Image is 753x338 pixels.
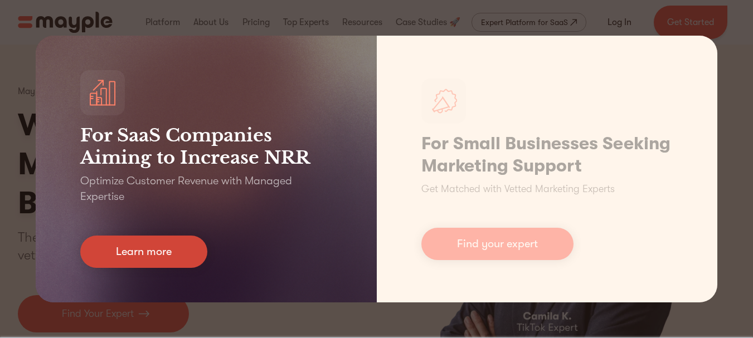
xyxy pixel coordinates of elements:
a: Learn more [80,236,207,268]
h3: For SaaS Companies Aiming to Increase NRR [80,124,332,169]
p: Optimize Customer Revenue with Managed Expertise [80,173,332,204]
p: Get Matched with Vetted Marketing Experts [421,182,615,197]
h1: For Small Businesses Seeking Marketing Support [421,133,673,177]
a: Find your expert [421,228,574,260]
